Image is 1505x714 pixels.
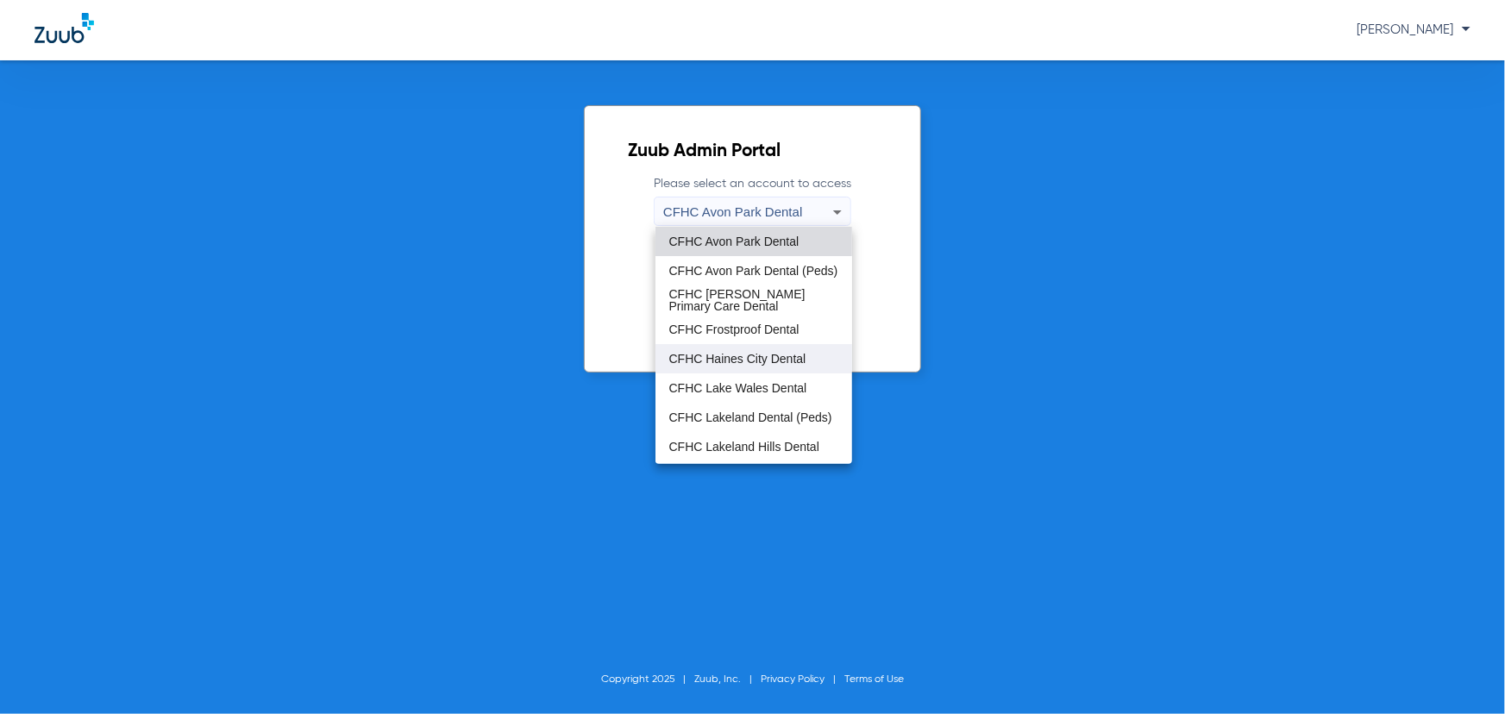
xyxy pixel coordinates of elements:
[669,353,806,365] span: CFHC Haines City Dental
[669,441,819,453] span: CFHC Lakeland Hills Dental
[669,288,838,312] span: CFHC [PERSON_NAME] Primary Care Dental
[669,411,832,423] span: CFHC Lakeland Dental (Peds)
[669,235,800,247] span: CFHC Avon Park Dental
[669,382,807,394] span: CFHC Lake Wales Dental
[669,265,838,277] span: CFHC Avon Park Dental (Peds)
[669,323,800,335] span: CFHC Frostproof Dental
[1419,631,1505,714] iframe: Chat Widget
